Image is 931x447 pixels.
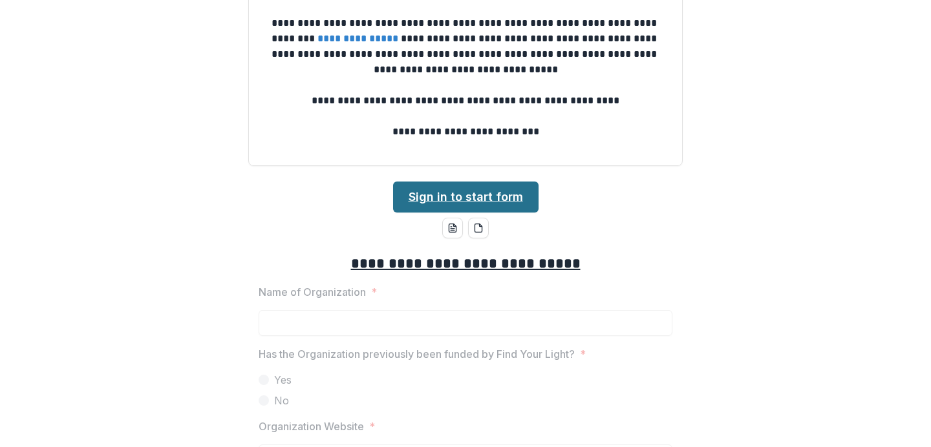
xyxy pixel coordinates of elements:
span: Yes [274,372,292,388]
span: No [274,393,289,408]
a: Sign in to start form [393,182,539,213]
p: Name of Organization [259,284,366,300]
button: pdf-download [468,218,489,238]
p: Has the Organization previously been funded by Find Your Light? [259,346,575,362]
p: Organization Website [259,419,364,434]
button: word-download [442,218,463,238]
